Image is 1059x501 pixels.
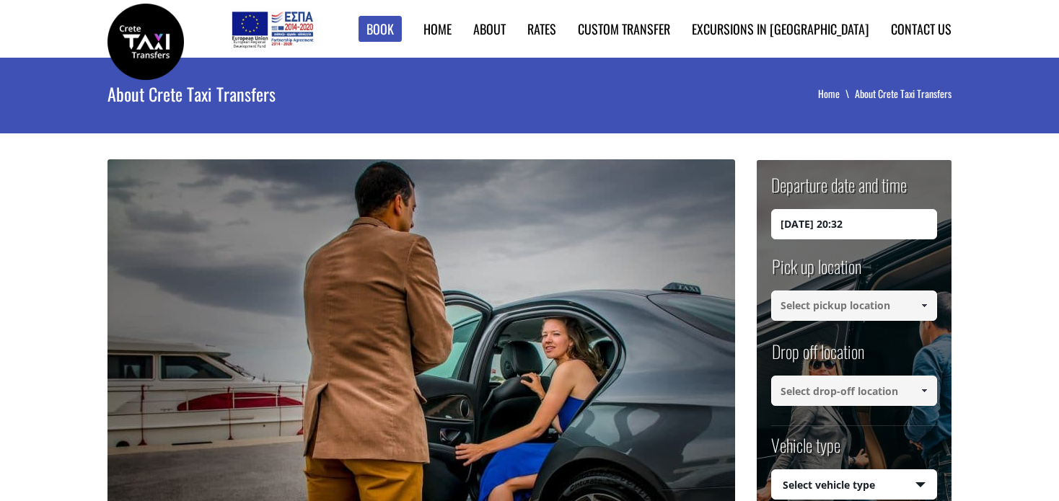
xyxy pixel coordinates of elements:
[913,291,936,321] a: Show All Items
[578,19,670,38] a: Custom Transfer
[771,433,840,469] label: Vehicle type
[229,7,315,50] img: e-bannersEUERDF180X90.jpg
[107,32,184,48] a: Crete Taxi Transfers | No1 Reliable Crete Taxi Transfers | Crete Taxi Transfers
[891,19,952,38] a: Contact us
[107,58,578,130] h1: About Crete Taxi Transfers
[771,291,937,321] input: Select pickup location
[771,339,864,376] label: Drop off location
[771,172,907,209] label: Departure date and time
[772,470,936,500] span: Select vehicle type
[473,19,506,38] a: About
[423,19,452,38] a: Home
[818,86,855,101] a: Home
[771,254,861,291] label: Pick up location
[692,19,869,38] a: Excursions in [GEOGRAPHIC_DATA]
[855,87,952,101] li: About Crete Taxi Transfers
[913,376,936,406] a: Show All Items
[359,16,402,43] a: Book
[107,4,184,80] img: Crete Taxi Transfers | No1 Reliable Crete Taxi Transfers | Crete Taxi Transfers
[771,376,937,406] input: Select drop-off location
[527,19,556,38] a: Rates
